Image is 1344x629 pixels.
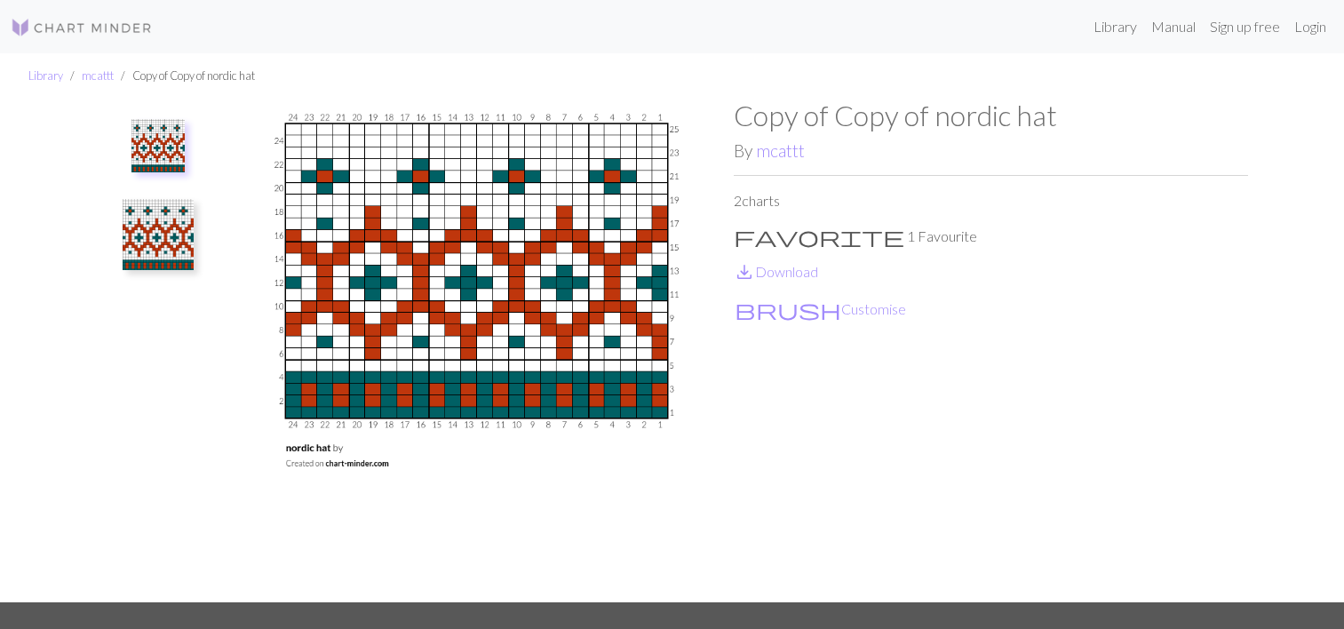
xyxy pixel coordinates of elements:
[28,68,63,83] a: Library
[123,199,194,270] img: Copy of nordic hat
[734,298,907,321] button: CustomiseCustomise
[734,226,1248,247] p: 1 Favourite
[1144,9,1203,44] a: Manual
[1203,9,1287,44] a: Sign up free
[11,17,153,38] img: Logo
[82,68,114,83] a: mcattt
[734,226,904,247] i: Favourite
[131,119,185,172] img: nordic hat
[735,297,841,322] span: brush
[734,263,818,280] a: DownloadDownload
[114,68,255,84] li: Copy of Copy of nordic hat
[219,99,734,601] img: nordic hat
[756,140,805,161] a: mcattt
[734,261,755,283] i: Download
[734,224,904,249] span: favorite
[734,259,755,284] span: save_alt
[734,140,1248,161] h2: By
[734,190,1248,211] p: 2 charts
[1086,9,1144,44] a: Library
[735,299,841,320] i: Customise
[1287,9,1333,44] a: Login
[734,99,1248,132] h1: Copy of Copy of nordic hat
